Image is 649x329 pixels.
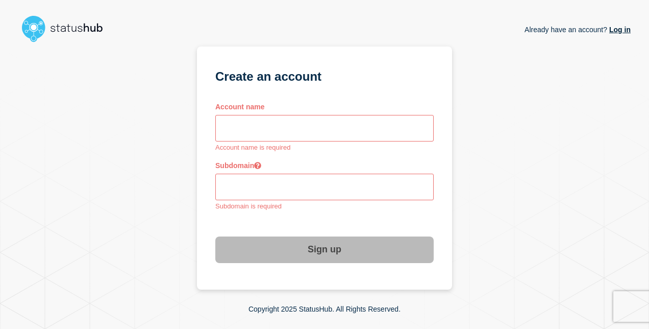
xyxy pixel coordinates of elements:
[215,237,434,263] button: Sign up
[215,202,434,210] p: Subdomain is required
[248,305,401,313] p: Copyright 2025 StatusHub. All Rights Reserved.
[607,26,631,34] a: Log in
[215,68,434,92] h1: Create an account
[215,161,261,170] span: Subdomain
[18,12,115,45] img: StatusHub logo
[525,17,631,42] p: Already have an account?
[215,144,290,151] span: Account name is required
[215,103,264,111] span: Account name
